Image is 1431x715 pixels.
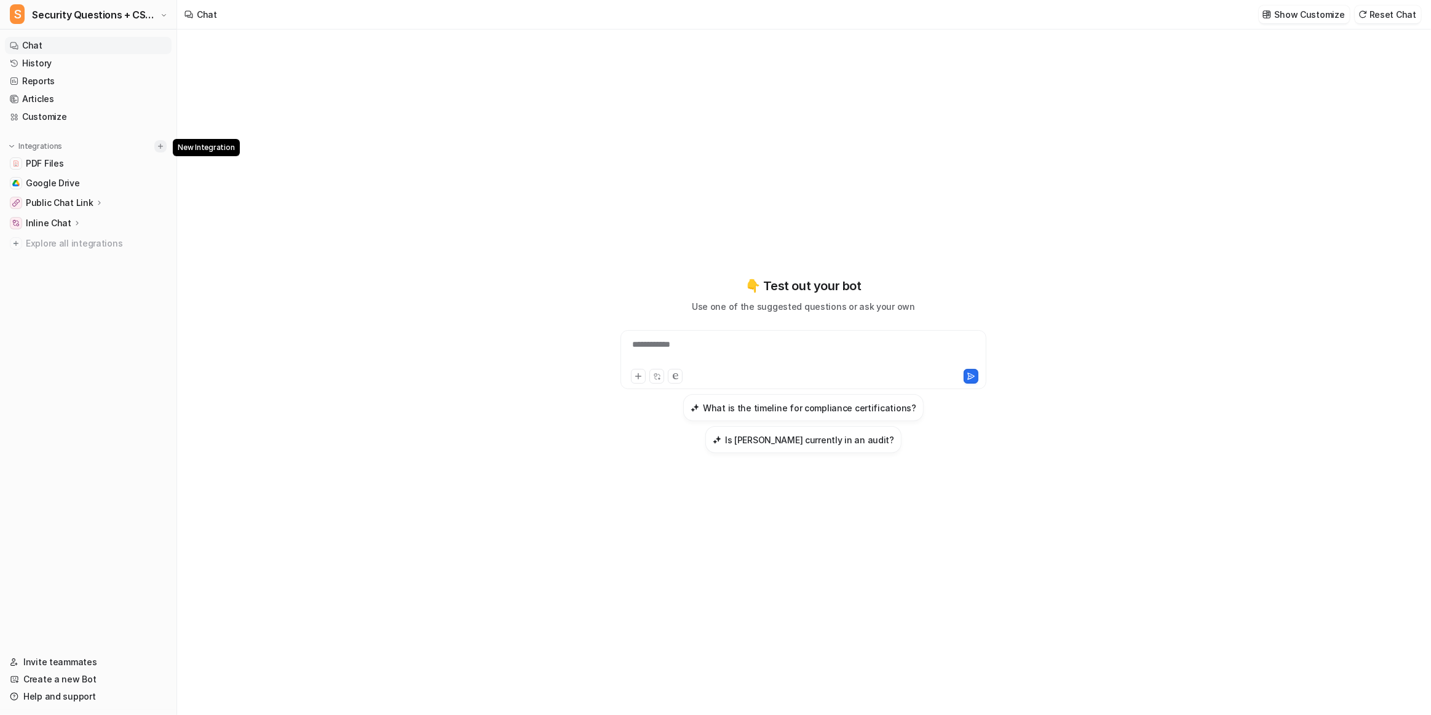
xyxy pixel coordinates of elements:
[692,300,915,313] p: Use one of the suggested questions or ask your own
[26,157,63,170] span: PDF Files
[12,180,20,187] img: Google Drive
[691,403,699,413] img: What is the timeline for compliance certifications?
[1263,10,1271,19] img: customize
[1275,8,1345,21] p: Show Customize
[32,6,157,23] span: Security Questions + CSA for eesel
[10,237,22,250] img: explore all integrations
[12,219,20,227] img: Inline Chat
[5,108,172,125] a: Customize
[1358,10,1367,19] img: reset
[5,671,172,688] a: Create a new Bot
[5,140,66,152] button: Integrations
[713,435,721,444] img: Is Eesel currently in an audit?
[5,654,172,671] a: Invite teammates
[5,155,172,172] a: PDF FilesPDF Files
[156,142,165,151] img: menu_add.svg
[5,55,172,72] a: History
[5,175,172,192] a: Google DriveGoogle Drive
[26,177,80,189] span: Google Drive
[197,8,217,21] div: Chat
[5,90,172,108] a: Articles
[5,688,172,705] a: Help and support
[1259,6,1350,23] button: Show Customize
[705,426,902,453] button: Is Eesel currently in an audit?Is [PERSON_NAME] currently in an audit?
[26,234,167,253] span: Explore all integrations
[5,37,172,54] a: Chat
[1355,6,1421,23] button: Reset Chat
[10,4,25,24] span: S
[725,433,894,446] h3: Is [PERSON_NAME] currently in an audit?
[5,73,172,90] a: Reports
[703,401,916,414] h3: What is the timeline for compliance certifications?
[26,217,71,229] p: Inline Chat
[5,235,172,252] a: Explore all integrations
[18,141,62,151] p: Integrations
[12,199,20,207] img: Public Chat Link
[26,197,93,209] p: Public Chat Link
[683,394,924,421] button: What is the timeline for compliance certifications?What is the timeline for compliance certificat...
[745,277,861,295] p: 👇 Test out your bot
[12,160,20,167] img: PDF Files
[7,142,16,151] img: expand menu
[173,139,239,156] span: New Integration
